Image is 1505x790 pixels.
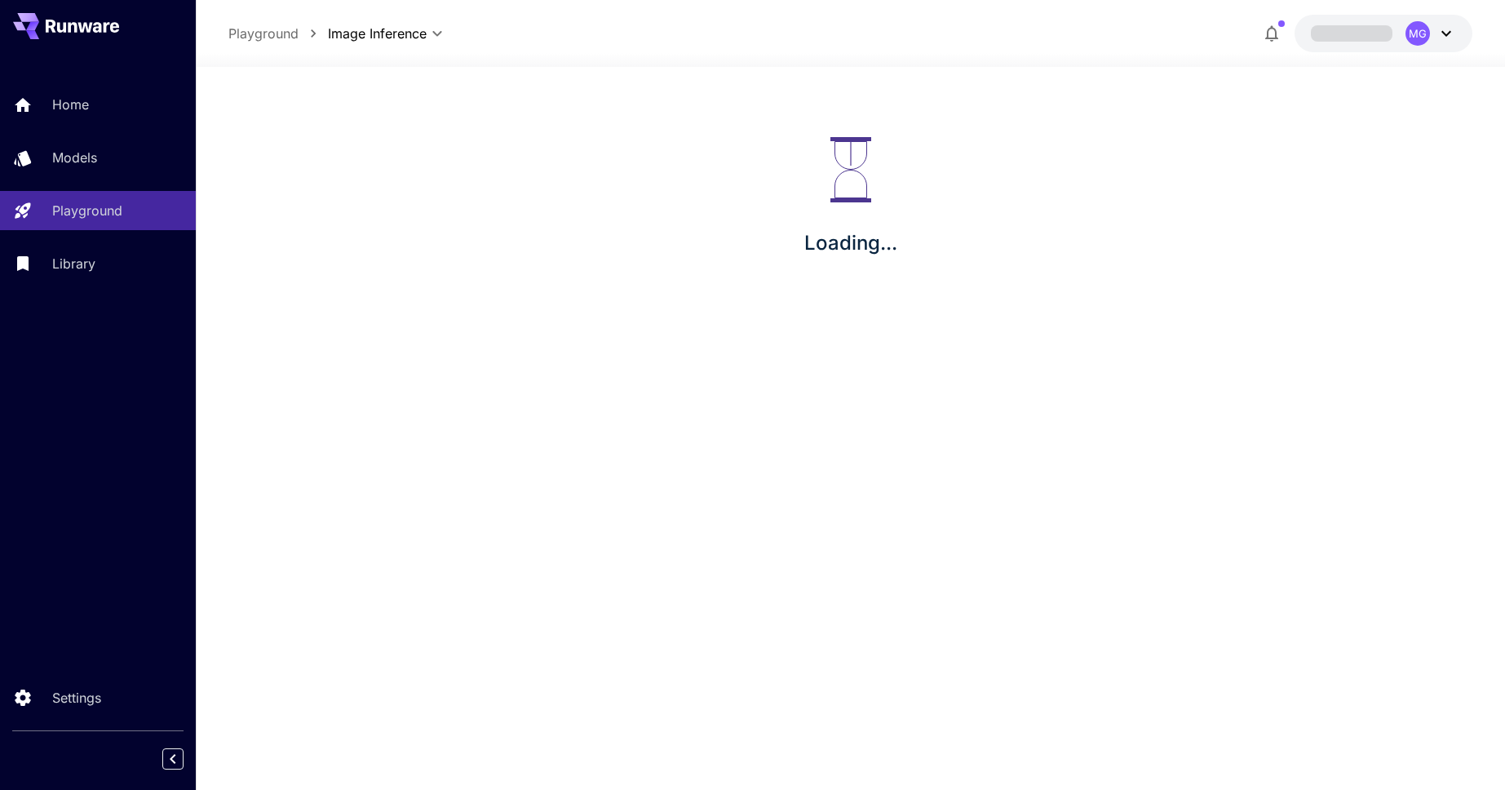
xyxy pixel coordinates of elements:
[328,24,427,43] span: Image Inference
[52,148,97,167] p: Models
[52,254,95,273] p: Library
[52,201,122,220] p: Playground
[804,229,897,258] p: Loading...
[228,24,299,43] a: Playground
[1295,15,1472,52] button: MG
[52,688,101,708] p: Settings
[228,24,328,43] nav: breadcrumb
[162,748,184,770] button: Collapse sidebar
[52,95,89,114] p: Home
[175,744,196,774] div: Collapse sidebar
[1405,21,1430,46] div: MG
